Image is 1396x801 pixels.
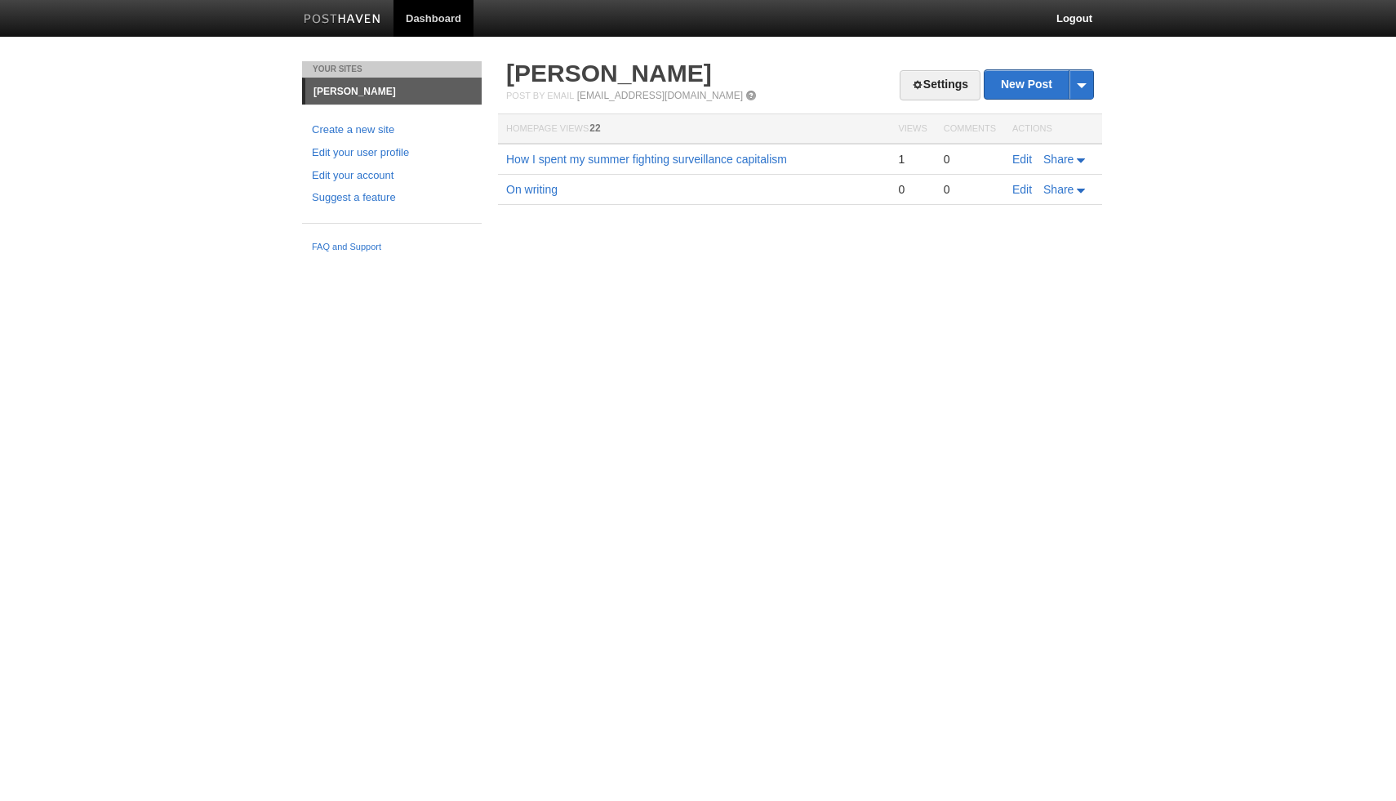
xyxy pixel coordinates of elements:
[305,78,482,105] a: [PERSON_NAME]
[1012,183,1032,196] a: Edit
[898,152,927,167] div: 1
[577,90,743,101] a: [EMAIL_ADDRESS][DOMAIN_NAME]
[312,189,472,207] a: Suggest a feature
[898,182,927,197] div: 0
[304,14,381,26] img: Posthaven-bar
[944,152,996,167] div: 0
[589,122,600,134] span: 22
[900,70,980,100] a: Settings
[312,167,472,185] a: Edit your account
[506,60,712,87] a: [PERSON_NAME]
[985,70,1093,99] a: New Post
[506,91,574,100] span: Post by Email
[302,61,482,78] li: Your Sites
[1012,153,1032,166] a: Edit
[506,153,787,166] a: How I spent my summer fighting surveillance capitalism
[312,240,472,255] a: FAQ and Support
[1043,153,1074,166] span: Share
[1043,183,1074,196] span: Share
[944,182,996,197] div: 0
[506,183,558,196] a: On writing
[936,114,1004,145] th: Comments
[890,114,935,145] th: Views
[1004,114,1102,145] th: Actions
[312,122,472,139] a: Create a new site
[312,145,472,162] a: Edit your user profile
[498,114,890,145] th: Homepage Views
